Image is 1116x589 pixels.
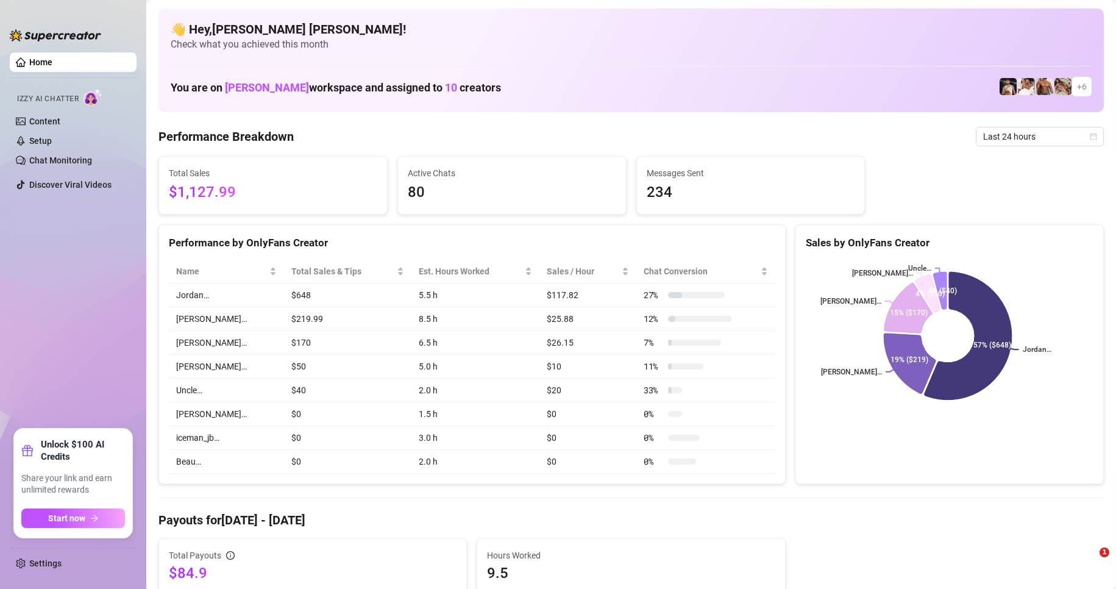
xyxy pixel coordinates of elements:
[169,166,377,180] span: Total Sales
[1077,80,1087,93] span: + 6
[411,379,539,402] td: 2.0 h
[644,288,663,302] span: 27 %
[10,29,101,41] img: logo-BBDzfeDw.svg
[29,180,112,190] a: Discover Viral Videos
[291,265,394,278] span: Total Sales & Tips
[539,284,636,307] td: $117.82
[647,181,855,204] span: 234
[284,355,411,379] td: $50
[17,93,79,105] span: Izzy AI Chatter
[169,379,284,402] td: Uncle…
[169,402,284,426] td: [PERSON_NAME]…
[29,136,52,146] a: Setup
[29,57,52,67] a: Home
[908,264,931,273] text: Uncle…
[411,331,539,355] td: 6.5 h
[1000,78,1017,95] img: Chris
[852,269,913,277] text: [PERSON_NAME]…
[1054,78,1072,95] img: Uncle
[90,514,99,523] span: arrow-right
[284,426,411,450] td: $0
[284,379,411,402] td: $40
[158,512,1104,529] h4: Payouts for [DATE] - [DATE]
[169,260,284,284] th: Name
[48,513,85,523] span: Start now
[284,284,411,307] td: $648
[644,265,758,278] span: Chat Conversion
[29,155,92,165] a: Chat Monitoring
[29,116,60,126] a: Content
[169,563,457,583] span: $84.9
[644,384,663,397] span: 33 %
[644,360,663,373] span: 11 %
[820,297,881,305] text: [PERSON_NAME]…
[647,166,855,180] span: Messages Sent
[284,450,411,474] td: $0
[171,21,1092,38] h4: 👋 Hey, [PERSON_NAME] [PERSON_NAME] !
[171,81,501,95] h1: You are on workspace and assigned to creators
[539,260,636,284] th: Sales / Hour
[644,407,663,421] span: 0 %
[539,426,636,450] td: $0
[487,563,775,583] span: 9.5
[169,284,284,307] td: Jordan…
[169,355,284,379] td: [PERSON_NAME]…
[169,235,775,251] div: Performance by OnlyFans Creator
[636,260,775,284] th: Chat Conversion
[29,559,62,568] a: Settings
[411,284,539,307] td: 5.5 h
[169,331,284,355] td: [PERSON_NAME]…
[284,260,411,284] th: Total Sales & Tips
[408,181,616,204] span: 80
[169,307,284,331] td: [PERSON_NAME]…
[644,455,663,468] span: 0 %
[84,88,102,106] img: AI Chatter
[539,307,636,331] td: $25.88
[539,402,636,426] td: $0
[806,235,1093,251] div: Sales by OnlyFans Creator
[445,81,457,94] span: 10
[411,426,539,450] td: 3.0 h
[169,549,221,562] span: Total Payouts
[284,402,411,426] td: $0
[284,331,411,355] td: $170
[1100,548,1109,557] span: 1
[644,336,663,349] span: 7 %
[158,128,294,145] h4: Performance Breakdown
[1075,548,1104,577] iframe: Intercom live chat
[539,355,636,379] td: $10
[411,307,539,331] td: 8.5 h
[411,355,539,379] td: 5.0 h
[644,431,663,444] span: 0 %
[176,265,267,278] span: Name
[983,127,1096,146] span: Last 24 hours
[284,307,411,331] td: $219.99
[539,450,636,474] td: $0
[419,265,522,278] div: Est. Hours Worked
[226,551,235,560] span: info-circle
[171,38,1092,51] span: Check what you achieved this month
[1023,346,1051,354] text: Jordan…
[1090,133,1097,140] span: calendar
[408,166,616,180] span: Active Chats
[41,438,125,463] strong: Unlock $100 AI Credits
[225,81,309,94] span: [PERSON_NAME]
[644,312,663,326] span: 12 %
[21,473,125,496] span: Share your link and earn unlimited rewards
[821,368,882,376] text: [PERSON_NAME]…
[539,379,636,402] td: $20
[411,402,539,426] td: 1.5 h
[169,181,377,204] span: $1,127.99
[21,444,34,457] span: gift
[411,450,539,474] td: 2.0 h
[539,331,636,355] td: $26.15
[169,426,284,450] td: iceman_jb…
[1036,78,1053,95] img: David
[487,549,775,562] span: Hours Worked
[169,450,284,474] td: Beau…
[21,509,125,528] button: Start nowarrow-right
[547,265,619,278] span: Sales / Hour
[1018,78,1035,95] img: Jake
